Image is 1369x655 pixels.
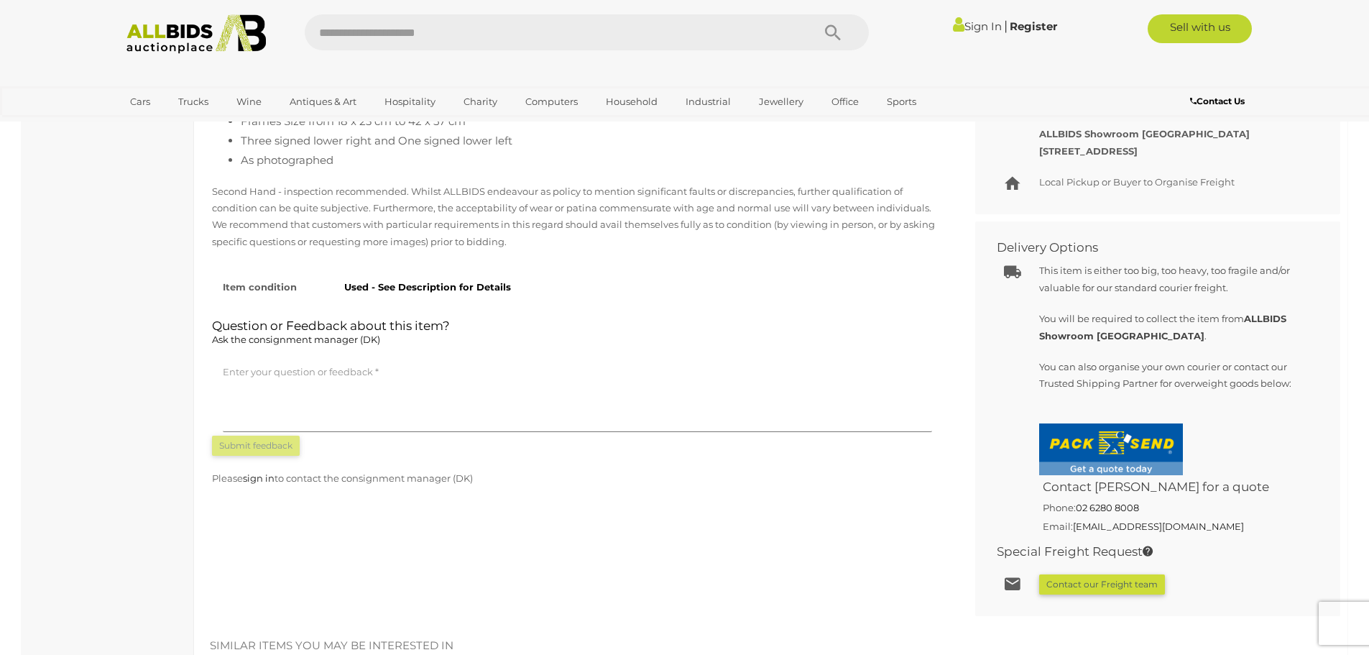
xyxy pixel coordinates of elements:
a: Industrial [676,90,740,114]
a: Register [1010,19,1057,33]
button: Submit feedback [212,436,300,456]
a: 02 6280 8008 [1076,502,1139,513]
b: ALLBIDS Showroom [GEOGRAPHIC_DATA] [1039,313,1286,341]
a: Antiques & Art [280,90,366,114]
span: As photographed [241,153,333,167]
a: [EMAIL_ADDRESS][DOMAIN_NAME] [1073,521,1244,532]
li: Three signed lower right and One signed lower left [241,131,943,150]
a: Cars [121,90,160,114]
a: [GEOGRAPHIC_DATA] [121,114,241,137]
a: Sell with us [1148,14,1252,43]
p: Please to contact the consignment manager (DK) [212,470,943,487]
span: Local Pickup or Buyer to Organise Freight [1039,176,1235,188]
span: | [1004,18,1008,34]
button: Search [797,14,869,50]
h2: Special Freight Request [997,545,1297,559]
p: Second Hand - inspection recommended. Whilst ALLBIDS endeavour as policy to mention significant f... [212,183,943,251]
h4: Contact [PERSON_NAME] for a quote [1039,477,1308,498]
a: Sports [877,90,926,114]
p: You will be required to collect the item from . [1039,311,1308,344]
a: Hospitality [375,90,445,114]
h5: Email: [1039,518,1308,535]
a: Trucks [169,90,218,114]
h2: Question or Feedback about this item? [212,319,943,349]
b: Contact Us [1190,96,1245,106]
h2: Similar items you may be interested in [210,640,1313,652]
strong: ALLBIDS Showroom [GEOGRAPHIC_DATA] [1039,128,1250,139]
strong: Item condition [223,281,297,293]
h5: Phone: [1039,499,1308,516]
img: Fyshwick-AllBids-GETAQUOTE.png [1039,423,1183,475]
strong: Used - See Description for Details [344,281,511,293]
a: Sign In [953,19,1002,33]
a: Office [822,90,868,114]
a: Jewellery [750,90,813,114]
a: Contact Us [1190,93,1248,109]
a: Charity [454,90,507,114]
span: Ask the consignment manager (DK) [212,334,380,345]
a: Household [596,90,667,114]
img: Allbids.com.au [119,14,275,54]
strong: [STREET_ADDRESS] [1039,145,1138,157]
a: Computers [516,90,587,114]
a: sign in [243,472,275,484]
a: Wine [227,90,271,114]
h2: Delivery Options [997,241,1297,255]
p: You can also organise your own courier or contact our Trusted Shipping Partner for overweight goo... [1039,359,1308,393]
p: This item is either too big, too heavy, too fragile and/or valuable for our standard courier frei... [1039,262,1308,296]
button: Contact our Freight team [1039,574,1165,595]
